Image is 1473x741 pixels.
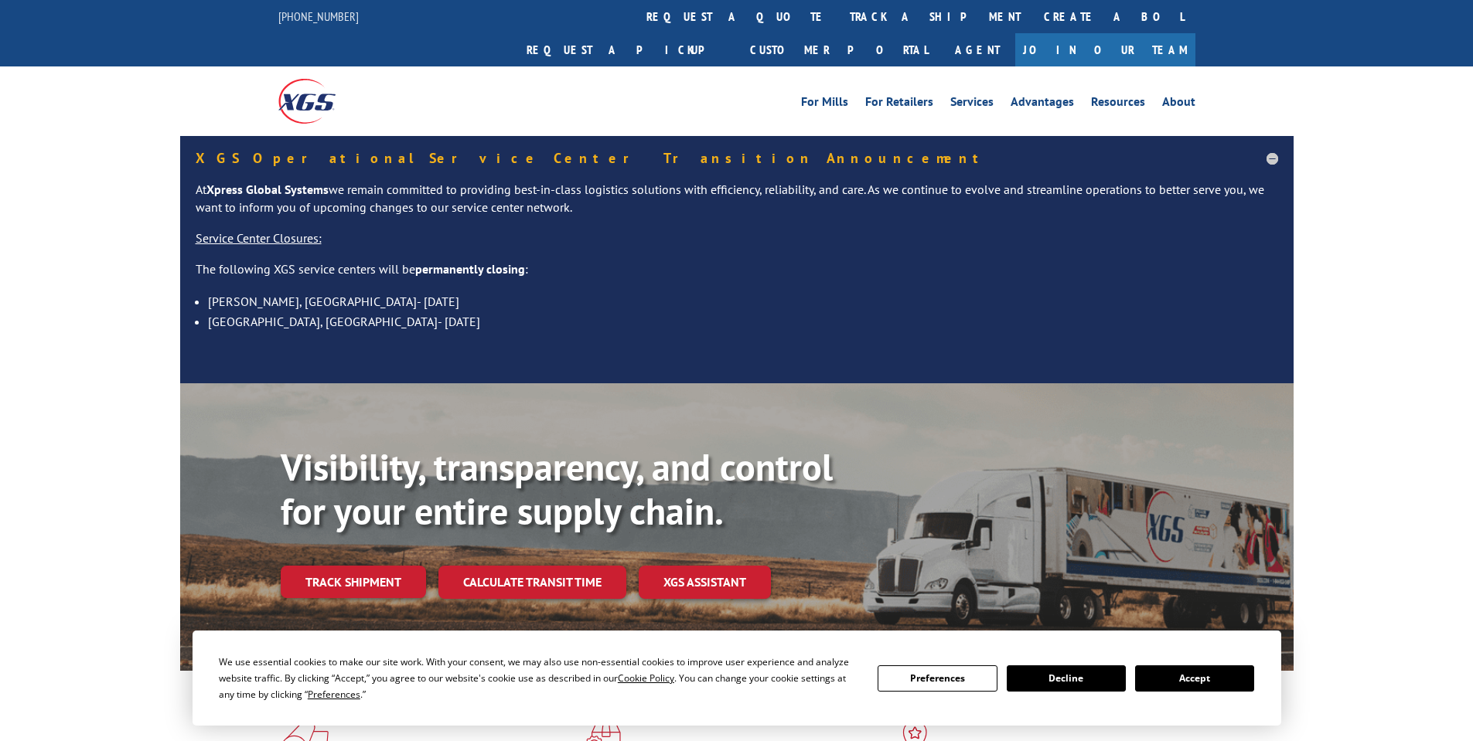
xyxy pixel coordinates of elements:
[1091,96,1145,113] a: Resources
[206,182,329,197] strong: Xpress Global Systems
[1135,665,1254,692] button: Accept
[208,291,1278,311] li: [PERSON_NAME], [GEOGRAPHIC_DATA]- [DATE]
[281,566,426,598] a: Track shipment
[208,311,1278,331] li: [GEOGRAPHIC_DATA], [GEOGRAPHIC_DATA]- [DATE]
[196,151,1278,165] h5: XGS Operational Service Center Transition Announcement
[639,566,771,599] a: XGS ASSISTANT
[196,260,1278,291] p: The following XGS service centers will be :
[738,33,939,66] a: Customer Portal
[281,443,833,535] b: Visibility, transparency, and control for your entire supply chain.
[1011,96,1074,113] a: Advantages
[515,33,738,66] a: Request a pickup
[950,96,994,113] a: Services
[939,33,1015,66] a: Agent
[196,230,322,246] u: Service Center Closures:
[438,566,626,599] a: Calculate transit time
[219,654,859,702] div: We use essential cookies to make our site work. With your consent, we may also use non-essential ...
[278,8,359,24] a: [PHONE_NUMBER]
[801,96,848,113] a: For Mills
[415,261,525,277] strong: permanently closing
[878,665,997,692] button: Preferences
[308,688,360,701] span: Preferences
[618,671,674,685] span: Cookie Policy
[193,631,1281,726] div: Cookie Consent Prompt
[1015,33,1195,66] a: Join Our Team
[865,96,933,113] a: For Retailers
[1007,665,1126,692] button: Decline
[196,181,1278,230] p: At we remain committed to providing best-in-class logistics solutions with efficiency, reliabilit...
[1162,96,1195,113] a: About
